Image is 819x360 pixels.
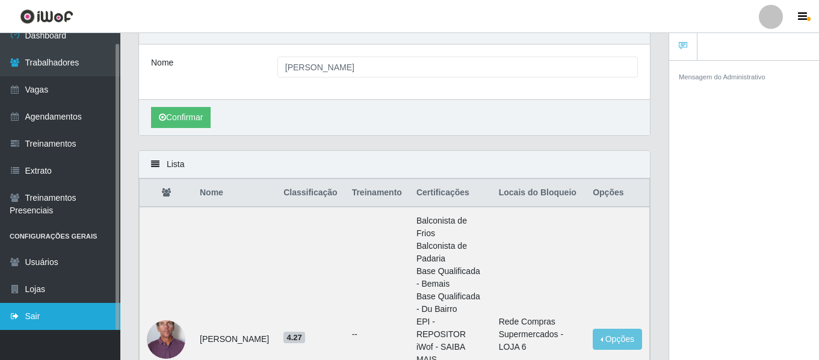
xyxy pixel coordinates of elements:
[276,179,345,207] th: Classificação
[416,215,484,240] li: Balconista de Frios
[409,179,492,207] th: Certificações
[499,316,578,353] li: Rede Compras Supermercados - LOJA 6
[416,316,484,341] li: EPI - REPOSITOR
[679,73,765,81] small: Mensagem do Administrativo
[193,179,276,207] th: Nome
[416,290,484,316] li: Base Qualificada - Du Bairro
[277,56,638,78] input: Digite o Nome...
[151,107,211,128] button: Confirmar
[20,9,73,24] img: CoreUI Logo
[151,56,173,69] label: Nome
[416,265,484,290] li: Base Qualificada - Bemais
[345,179,409,207] th: Treinamento
[139,151,650,178] div: Lista
[492,179,586,207] th: Locais do Bloqueio
[283,332,305,344] span: 4.27
[416,240,484,265] li: Balconista de Padaria
[593,329,642,350] button: Opções
[352,328,402,341] ul: --
[586,179,649,207] th: Opções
